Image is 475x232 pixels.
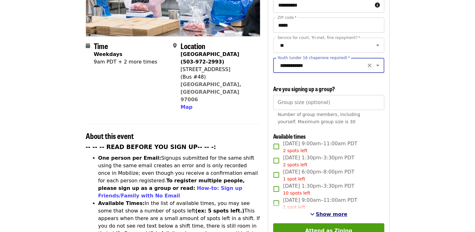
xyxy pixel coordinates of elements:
[283,162,307,167] span: 2 spots left
[283,154,354,168] span: [DATE] 1:30pm–3:30pm PDT
[273,132,306,140] span: Available times
[94,40,108,51] span: Time
[181,104,192,110] span: Map
[278,112,360,124] span: Number of group members, including yourself. Maximum group size is 30
[98,185,242,199] a: How-to: Sign up Friends/Family with No Email
[283,140,357,154] span: [DATE] 9:00am–11:00am PDT
[375,2,380,8] i: circle-info icon
[283,196,357,211] span: [DATE] 9:00am–11:00am PDT
[86,130,134,141] span: About this event
[283,148,307,153] span: 2 spots left
[86,43,90,49] i: calendar icon
[94,51,122,57] strong: Weekdays
[181,40,205,51] span: Location
[94,58,157,66] div: 9am PDT + 2 more times
[86,144,216,150] strong: -- -- -- READ BEFORE YOU SIGN UP-- -- -:
[278,16,296,19] label: ZIP code
[283,191,310,196] span: 10 spots left
[278,56,350,60] label: Youth (under 16 chaperone required)
[373,61,382,70] button: Open
[181,73,255,81] div: (Bus #48)
[98,200,145,206] strong: Available Times:
[181,51,239,65] strong: [GEOGRAPHIC_DATA] (503-972-2993)
[316,211,348,217] span: Show more
[283,182,354,196] span: [DATE] 1:30pm–3:30pm PDT
[365,61,374,70] button: Clear
[98,154,261,200] li: Signups submitted for the same shift using the same email creates an error and is only recorded o...
[181,103,192,111] button: Map
[195,208,244,214] strong: (ex: 5 spots left.)
[373,41,382,50] button: Open
[98,155,161,161] strong: One person per Email:
[283,176,305,181] span: 1 spot left
[273,95,384,110] input: [object Object]
[273,18,384,33] input: ZIP code
[278,36,360,40] label: Service for court, Tri-met, fine repayment?
[181,66,255,73] div: [STREET_ADDRESS]
[173,43,177,49] i: map-marker-alt icon
[283,168,354,182] span: [DATE] 6:00pm–8:00pm PDT
[310,211,348,218] button: See more timeslots
[181,81,241,102] a: [GEOGRAPHIC_DATA], [GEOGRAPHIC_DATA] 97006
[273,85,335,93] span: Are you signing up a group?
[98,178,245,191] strong: To register multiple people, please sign up as a group or read:
[283,205,305,210] span: 1 spot left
